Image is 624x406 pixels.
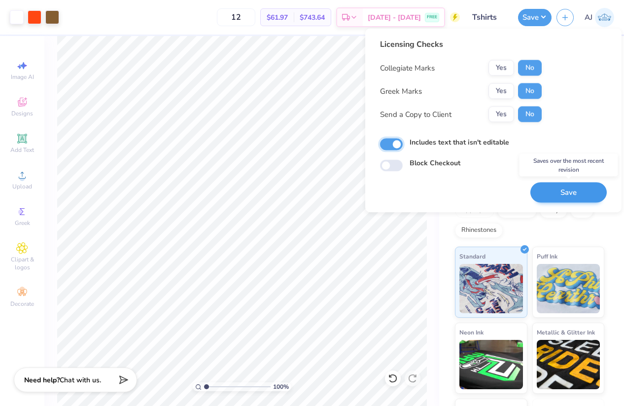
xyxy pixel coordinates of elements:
span: Upload [12,183,32,190]
div: Send a Copy to Client [380,109,451,120]
button: Yes [488,83,514,99]
span: Image AI [11,73,34,81]
span: 100 % [273,382,289,391]
button: No [518,60,542,76]
span: $61.97 [267,12,288,23]
img: Neon Ink [459,340,523,389]
span: Metallic & Glitter Ink [537,327,595,337]
div: Licensing Checks [380,38,542,50]
div: Rhinestones [455,223,503,238]
img: Armiel John Calzada [595,8,614,27]
span: Neon Ink [459,327,484,337]
div: Collegiate Marks [380,62,435,74]
img: Metallic & Glitter Ink [537,340,600,389]
button: Yes [488,60,514,76]
span: Clipart & logos [5,256,39,271]
div: Saves over the most recent revision [520,154,618,177]
strong: Need help? [24,375,60,385]
input: – – [217,8,255,26]
span: Add Text [10,146,34,154]
a: AJ [585,8,614,27]
span: Chat with us. [60,375,101,385]
span: [DATE] - [DATE] [368,12,421,23]
span: Greek [15,219,30,227]
span: Standard [459,251,485,261]
div: Greek Marks [380,85,422,97]
span: $743.64 [300,12,325,23]
label: Includes text that isn't editable [410,137,509,148]
span: Decorate [10,300,34,308]
span: Designs [11,110,33,117]
button: Yes [488,107,514,122]
button: No [518,107,542,122]
button: No [518,83,542,99]
span: Puff Ink [537,251,557,261]
button: Save [530,183,607,203]
button: Save [518,9,552,26]
label: Block Checkout [410,158,460,168]
img: Standard [459,264,523,313]
input: Untitled Design [465,7,513,27]
span: AJ [585,12,592,23]
img: Puff Ink [537,264,600,313]
span: FREE [427,14,437,21]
